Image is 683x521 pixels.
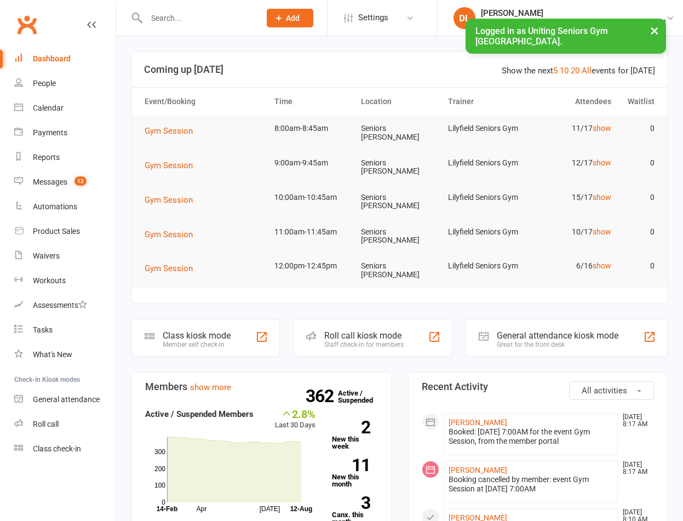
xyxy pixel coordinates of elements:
div: Booked: [DATE] 7:00AM for the event Gym Session, from the member portal [449,427,613,446]
td: 0 [616,253,659,279]
strong: 11 [332,457,370,473]
div: [PERSON_NAME] [481,8,666,18]
a: What's New [14,342,116,367]
a: show [593,261,611,270]
span: Add [286,14,300,22]
div: Waivers [33,251,60,260]
td: 12:00pm-12:45pm [269,253,356,279]
a: Messages 12 [14,170,116,194]
a: show [593,227,611,236]
a: People [14,71,116,96]
strong: Active / Suspended Members [145,409,254,419]
a: Workouts [14,268,116,293]
td: 10/17 [530,219,616,245]
th: Location [356,88,443,116]
a: Calendar [14,96,116,121]
button: Gym Session [145,228,200,241]
div: Automations [33,202,77,211]
a: General attendance kiosk mode [14,387,116,412]
td: 6/16 [530,253,616,279]
td: 12/17 [530,150,616,176]
strong: 2 [332,419,370,436]
a: 20 [571,66,579,76]
a: Assessments [14,293,116,318]
td: Lilyfield Seniors Gym [443,150,530,176]
span: Logged in as Uniting Seniors Gym [GEOGRAPHIC_DATA]. [475,26,608,47]
strong: 362 [306,388,338,404]
time: [DATE] 8:17 AM [617,414,653,428]
div: Workouts [33,276,66,285]
a: Payments [14,121,116,145]
button: All activities [569,381,654,400]
time: [DATE] 8:17 AM [617,461,653,476]
button: Add [267,9,313,27]
span: Settings [358,5,388,30]
div: Staff check-in for members [324,341,404,348]
td: 0 [616,150,659,176]
div: Dashboard [33,54,71,63]
div: Payments [33,128,67,137]
div: General attendance kiosk mode [497,330,618,341]
td: 15/17 [530,185,616,210]
div: Class check-in [33,444,81,453]
button: Gym Session [145,124,200,138]
td: 0 [616,116,659,141]
div: Calendar [33,104,64,112]
span: Gym Session [145,126,193,136]
a: show [593,193,611,202]
td: 0 [616,185,659,210]
td: Seniors [PERSON_NAME] [356,116,443,150]
div: Tasks [33,325,53,334]
a: 362Active / Suspended [338,381,386,412]
a: Product Sales [14,219,116,244]
div: Great for the front desk [497,341,618,348]
button: Gym Session [145,159,200,172]
a: All [582,66,592,76]
td: Seniors [PERSON_NAME] [356,253,443,288]
td: 11/17 [530,116,616,141]
strong: 3 [332,495,370,511]
td: Seniors [PERSON_NAME] [356,150,443,185]
th: Waitlist [616,88,659,116]
a: [PERSON_NAME] [449,466,507,474]
a: Tasks [14,318,116,342]
td: 10:00am-10:45am [269,185,356,210]
button: Gym Session [145,262,200,275]
span: Gym Session [145,195,193,205]
div: Last 30 Days [275,408,315,431]
div: Reports [33,153,60,162]
th: Event/Booking [140,88,269,116]
a: 10 [560,66,569,76]
td: 8:00am-8:45am [269,116,356,141]
td: Seniors [PERSON_NAME] [356,185,443,219]
button: × [645,19,664,42]
span: Gym Session [145,161,193,170]
div: Roll call kiosk mode [324,330,404,341]
button: Gym Session [145,193,200,207]
td: 0 [616,219,659,245]
span: Gym Session [145,230,193,239]
th: Attendees [530,88,616,116]
th: Time [269,88,356,116]
a: show more [190,382,231,392]
div: Roll call [33,420,59,428]
div: Show the next events for [DATE] [502,64,655,77]
div: Messages [33,178,67,186]
a: Clubworx [13,11,41,38]
td: Lilyfield Seniors Gym [443,185,530,210]
div: DL [454,7,475,29]
a: 11New this month [332,459,378,488]
div: Class kiosk mode [163,330,231,341]
th: Trainer [443,88,530,116]
a: Automations [14,194,116,219]
div: Assessments [33,301,87,310]
div: General attendance [33,395,100,404]
span: Gym Session [145,264,193,273]
div: Uniting Seniors [PERSON_NAME][GEOGRAPHIC_DATA] [481,18,666,28]
span: All activities [582,386,627,396]
td: 11:00am-11:45am [269,219,356,245]
div: 2.8% [275,408,315,420]
a: Roll call [14,412,116,437]
td: Lilyfield Seniors Gym [443,116,530,141]
h3: Coming up [DATE] [144,64,655,75]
